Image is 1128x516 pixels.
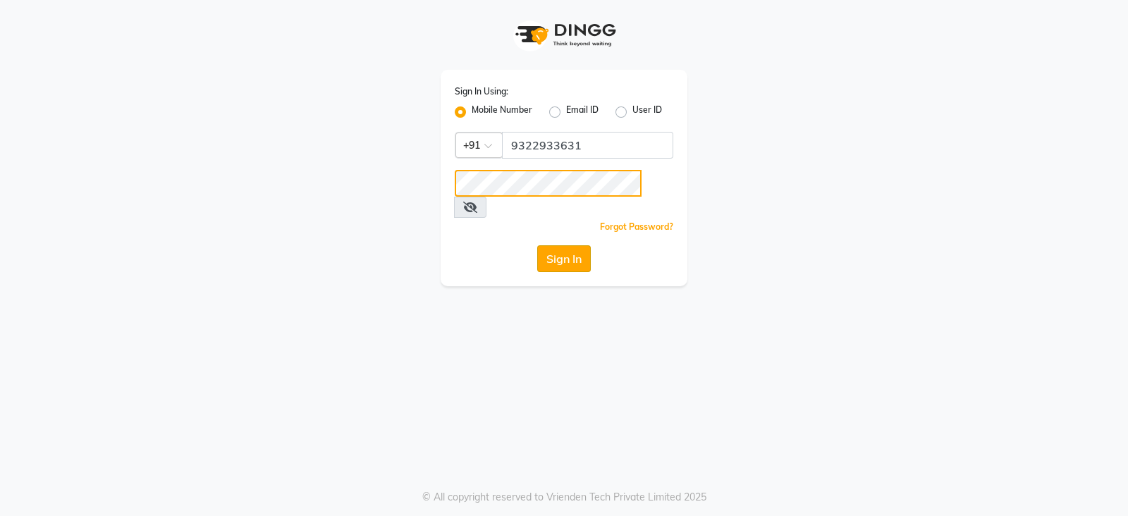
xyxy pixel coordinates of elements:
[632,104,662,121] label: User ID
[502,132,673,159] input: Username
[455,85,508,98] label: Sign In Using:
[566,104,599,121] label: Email ID
[600,221,673,232] a: Forgot Password?
[537,245,591,272] button: Sign In
[508,14,620,56] img: logo1.svg
[455,170,642,197] input: Username
[472,104,532,121] label: Mobile Number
